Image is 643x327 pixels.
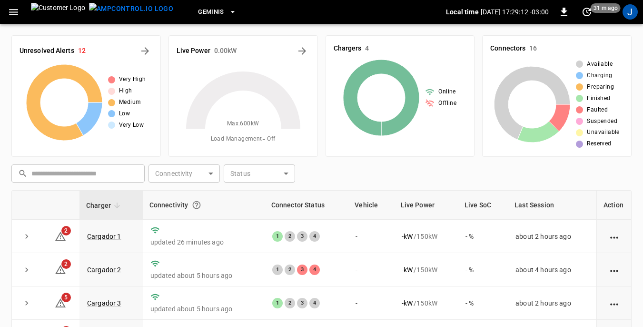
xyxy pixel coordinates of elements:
img: ampcontrol.io logo [89,3,173,15]
h6: 4 [365,43,369,54]
td: about 2 hours ago [508,220,596,253]
span: Geminis [198,7,224,18]
th: Last Session [508,191,596,220]
button: Geminis [194,3,240,21]
span: 5 [61,293,71,302]
a: Cargador 3 [87,299,121,307]
h6: Chargers [334,43,362,54]
div: Connectivity [149,196,258,214]
span: Available [587,60,613,69]
h6: Connectors [490,43,525,54]
span: High [119,86,132,96]
span: Online [438,87,455,97]
p: - kW [402,298,413,308]
div: 3 [297,265,307,275]
td: about 4 hours ago [508,253,596,286]
span: Low [119,109,130,119]
a: Cargador 1 [87,233,121,240]
button: expand row [20,229,34,244]
span: Unavailable [587,128,619,137]
th: Connector Status [265,191,348,220]
div: 2 [285,231,295,242]
div: profile-icon [623,4,638,20]
span: Suspended [587,117,617,126]
div: 2 [285,265,295,275]
div: 3 [297,231,307,242]
p: updated 26 minutes ago [150,237,257,247]
span: Max. 600 kW [227,119,259,129]
div: action cell options [608,265,620,275]
th: Action [596,191,631,220]
td: about 2 hours ago [508,286,596,320]
span: Load Management = Off [211,134,276,144]
div: action cell options [608,298,620,308]
h6: Live Power [177,46,210,56]
div: / 150 kW [402,298,450,308]
button: set refresh interval [579,4,594,20]
span: Charger [86,200,123,211]
td: - [348,253,394,286]
th: Live Power [394,191,458,220]
th: Vehicle [348,191,394,220]
img: Customer Logo [31,3,85,21]
td: - [348,286,394,320]
div: 1 [272,265,283,275]
div: 4 [309,298,320,308]
button: All Alerts [138,43,153,59]
span: Very Low [119,121,144,130]
div: 3 [297,298,307,308]
div: 1 [272,298,283,308]
p: - kW [402,265,413,275]
h6: 16 [529,43,537,54]
p: updated about 5 hours ago [150,271,257,280]
p: - kW [402,232,413,241]
a: 2 [55,232,66,239]
button: expand row [20,263,34,277]
a: 2 [55,265,66,273]
div: / 150 kW [402,265,450,275]
button: Energy Overview [295,43,310,59]
span: Medium [119,98,141,107]
div: / 150 kW [402,232,450,241]
span: Offline [438,99,456,108]
h6: Unresolved Alerts [20,46,74,56]
div: action cell options [608,232,620,241]
a: 5 [55,299,66,307]
button: expand row [20,296,34,310]
span: Charging [587,71,612,81]
p: updated about 5 hours ago [150,304,257,314]
span: Preparing [587,82,614,92]
span: Faulted [587,105,608,115]
p: Local time [446,7,479,17]
a: Cargador 2 [87,266,121,274]
td: - % [458,220,508,253]
p: [DATE] 17:29:12 -03:00 [481,7,549,17]
span: Very High [119,75,146,84]
button: Connection between the charger and our software. [188,196,205,214]
th: Live SoC [458,191,508,220]
div: 4 [309,231,320,242]
div: 4 [309,265,320,275]
span: Finished [587,94,610,103]
span: 2 [61,259,71,269]
td: - [348,220,394,253]
div: 1 [272,231,283,242]
td: - % [458,286,508,320]
span: Reserved [587,139,611,149]
span: 2 [61,226,71,235]
span: 31 m ago [591,3,621,13]
h6: 12 [78,46,86,56]
td: - % [458,253,508,286]
h6: 0.00 kW [214,46,237,56]
div: 2 [285,298,295,308]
